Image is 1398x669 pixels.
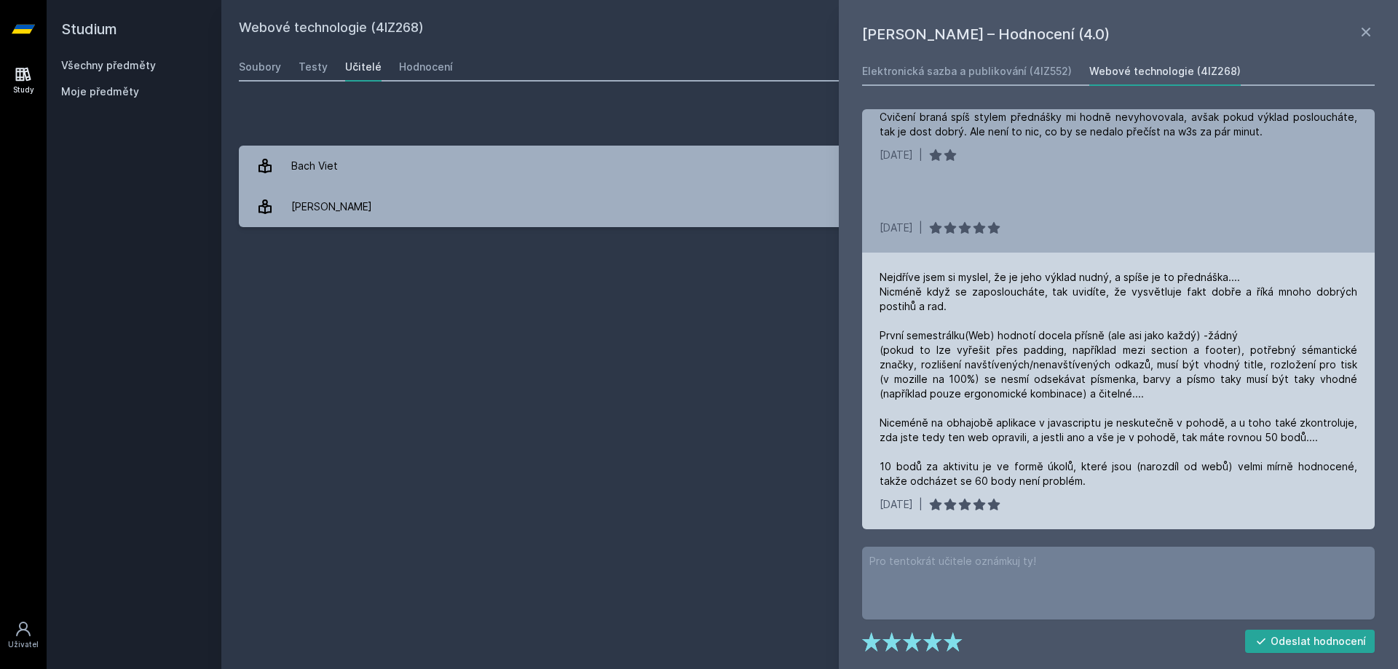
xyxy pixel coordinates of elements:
[239,186,1381,227] a: [PERSON_NAME] 4 hodnocení 4.0
[291,192,372,221] div: [PERSON_NAME]
[239,17,1217,41] h2: Webové technologie (4IZ268)
[13,84,34,95] div: Study
[345,60,382,74] div: Učitelé
[239,60,281,74] div: Soubory
[61,84,139,99] span: Moje předměty
[239,52,281,82] a: Soubory
[299,60,328,74] div: Testy
[3,58,44,103] a: Study
[919,221,923,235] div: |
[291,151,338,181] div: Bach Viet
[880,148,913,162] div: [DATE]
[239,146,1381,186] a: Bach Viet 8 hodnocení 2.3
[399,60,453,74] div: Hodnocení
[299,52,328,82] a: Testy
[919,148,923,162] div: |
[3,613,44,657] a: Uživatel
[345,52,382,82] a: Učitelé
[880,221,913,235] div: [DATE]
[880,110,1357,139] div: Cvičení braná spíš stylem přednášky mi hodně nevyhovovala, avšak pokud výklad posloucháte, tak je...
[61,59,156,71] a: Všechny předměty
[399,52,453,82] a: Hodnocení
[8,639,39,650] div: Uživatel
